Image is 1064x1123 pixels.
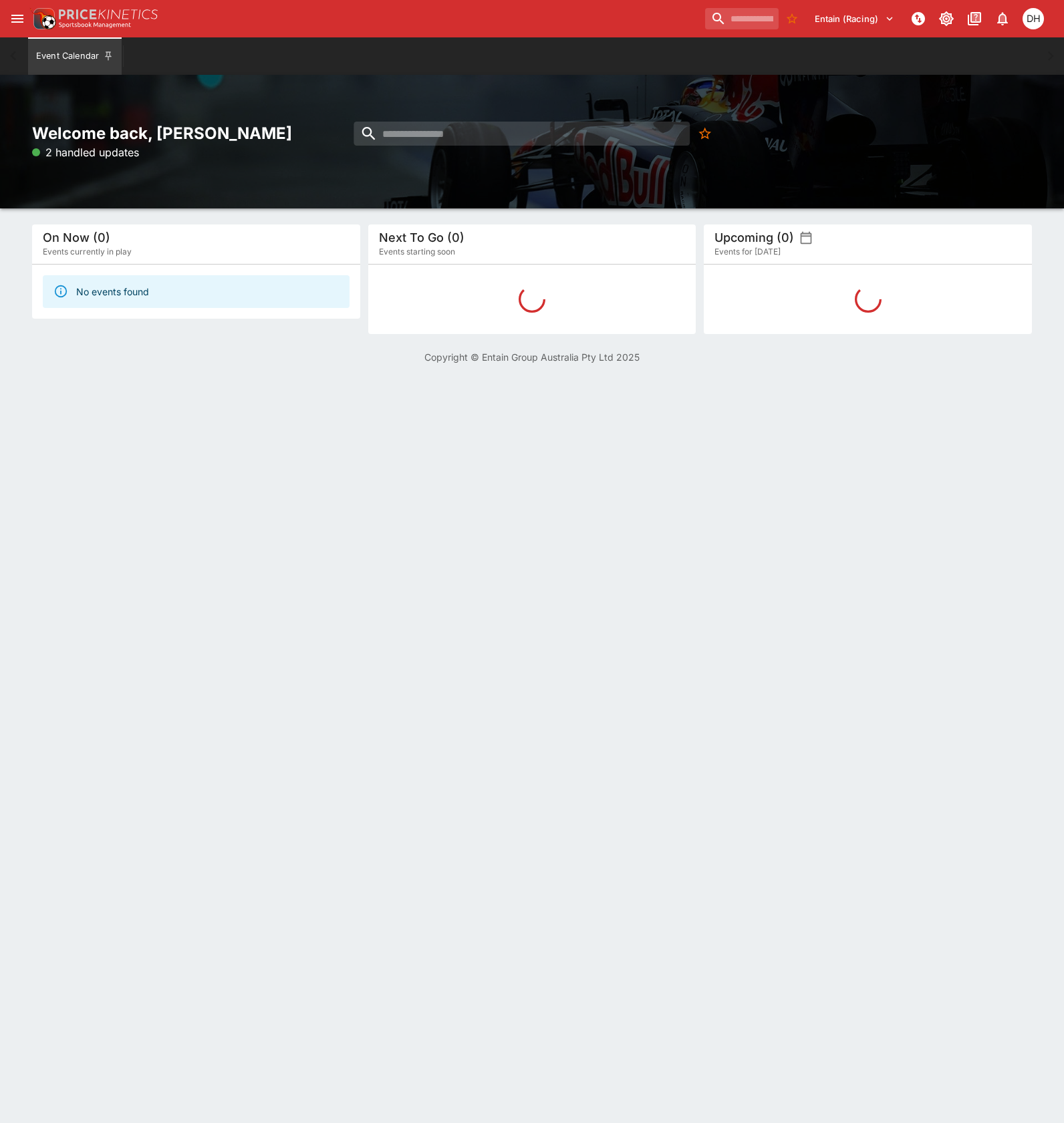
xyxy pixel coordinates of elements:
button: NOT Connected to PK [906,7,930,31]
button: No Bookmarks [692,122,716,146]
button: settings [799,231,813,245]
span: Events for [DATE] [714,245,781,259]
span: Events starting soon [379,245,455,259]
button: Select Tenant [807,8,902,29]
input: search [354,122,689,146]
button: Event Calendar [28,37,122,75]
button: Daniel Hooper [1019,4,1048,33]
input: search [705,8,779,29]
h5: On Now (0) [43,230,110,245]
h2: Welcome back, [PERSON_NAME] [32,123,360,144]
div: No events found [76,279,149,304]
img: PriceKinetics Logo [29,5,56,32]
button: open drawer [5,7,29,31]
h5: Next To Go (0) [379,230,464,245]
img: Sportsbook Management [59,22,131,28]
button: Documentation [962,7,986,31]
span: Events currently in play [43,245,132,259]
button: No Bookmarks [781,8,803,29]
h5: Upcoming (0) [714,230,794,245]
button: Notifications [990,7,1015,31]
img: PriceKinetics [59,9,158,19]
div: Daniel Hooper [1023,8,1044,29]
p: 2 handled updates [32,144,139,160]
button: Toggle light/dark mode [934,7,958,31]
